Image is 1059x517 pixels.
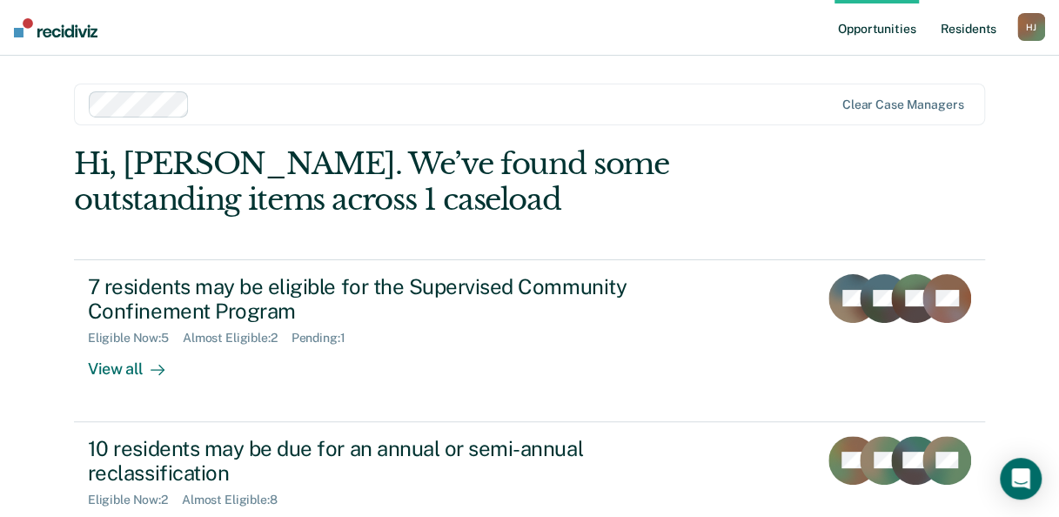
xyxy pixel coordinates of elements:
[14,18,97,37] img: Recidiviz
[74,146,803,218] div: Hi, [PERSON_NAME]. We’ve found some outstanding items across 1 caseload
[88,346,185,379] div: View all
[88,493,182,507] div: Eligible Now : 2
[88,436,699,487] div: 10 residents may be due for an annual or semi-annual reclassification
[1017,13,1045,41] button: HJ
[842,97,963,112] div: Clear case managers
[183,331,292,346] div: Almost Eligible : 2
[1000,458,1042,500] div: Open Intercom Messenger
[88,331,183,346] div: Eligible Now : 5
[88,274,699,325] div: 7 residents may be eligible for the Supervised Community Confinement Program
[1017,13,1045,41] div: H J
[292,331,359,346] div: Pending : 1
[182,493,292,507] div: Almost Eligible : 8
[74,259,985,422] a: 7 residents may be eligible for the Supervised Community Confinement ProgramEligible Now:5Almost ...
